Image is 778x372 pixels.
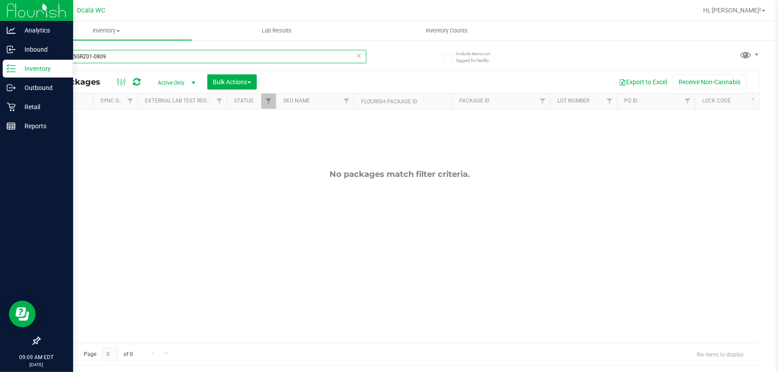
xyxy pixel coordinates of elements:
button: Bulk Actions [207,74,257,90]
a: Filter [261,94,276,109]
a: Filter [747,94,762,109]
inline-svg: Inventory [7,64,16,73]
p: Inbound [16,44,69,55]
a: Lock Code [702,98,731,104]
span: Lab Results [250,27,304,35]
p: Analytics [16,25,69,36]
a: PO ID [624,98,638,104]
span: Clear [356,50,362,61]
a: Lab Results [192,21,362,40]
a: Lot Number [557,98,589,104]
iframe: Resource center [9,301,36,327]
span: Inventory Counts [414,27,480,35]
a: External Lab Test Result [145,98,215,104]
span: All Packages [46,77,109,87]
a: Filter [339,94,354,109]
p: Inventory [16,63,69,74]
p: Outbound [16,82,69,93]
span: Ocala WC [77,7,105,14]
a: Package ID [459,98,490,104]
a: Inventory [21,21,192,40]
inline-svg: Inbound [7,45,16,54]
a: SKU Name [283,98,310,104]
a: Inventory Counts [362,21,532,40]
p: Retail [16,102,69,112]
span: No items to display [690,347,751,361]
button: Receive Non-Cannabis [673,74,746,90]
a: Filter [212,94,227,109]
span: Inventory [21,27,192,35]
a: Filter [602,94,617,109]
p: [DATE] [4,361,69,368]
inline-svg: Reports [7,122,16,131]
p: Reports [16,121,69,131]
inline-svg: Outbound [7,83,16,92]
inline-svg: Retail [7,102,16,111]
div: No packages match filter criteria. [40,169,760,179]
a: Filter [535,94,550,109]
span: Include items not tagged for facility [456,50,501,64]
a: Flourish Package ID [361,98,417,105]
button: Export to Excel [613,74,673,90]
p: 09:09 AM EDT [4,353,69,361]
a: Filter [123,94,138,109]
span: Page of 0 [76,347,140,361]
span: Bulk Actions [213,78,251,86]
a: Filter [680,94,695,109]
inline-svg: Analytics [7,26,16,35]
span: Hi, [PERSON_NAME]! [703,7,761,14]
a: Sync Status [100,98,135,104]
a: Status [234,98,253,104]
input: Search Package ID, Item Name, SKU, Lot or Part Number... [39,50,366,63]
